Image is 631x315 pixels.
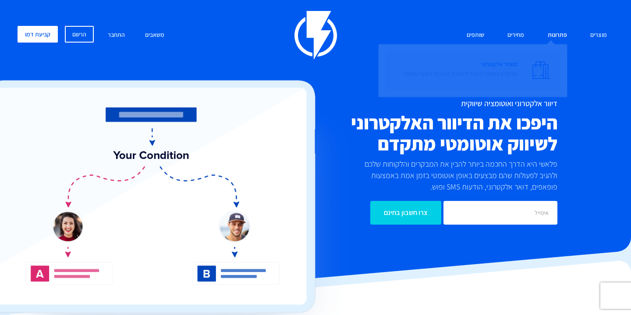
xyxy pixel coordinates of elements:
span: מסחר אלקטרוני [403,57,518,82]
p: הפיתרון השלם להמיר ולהגדיל מכירות לאתרי מסחר [403,69,518,78]
a: הרשם [65,26,94,43]
a: שותפים [460,26,491,45]
a: מוצרים [584,26,613,45]
a: מחירים [501,26,531,45]
a: פתרונות [541,26,574,45]
input: צרו חשבון בחינם [370,201,441,225]
a: מסחר אלקטרוניהפיתרון השלם להמיר ולהגדיל מכירות לאתרי מסחר [385,51,560,90]
input: אימייל [443,201,557,225]
h2: היפכו את הדיוור האלקטרוני לשיווק אוטומטי מתקדם [273,112,557,154]
a: התחבר [101,26,131,45]
h1: דיוור אלקטרוני ואוטומציה שיווקית [273,99,557,108]
a: קביעת דמו [18,26,58,43]
p: פלאשי היא הדרך החכמה ביותר להבין את המבקרים והלקוחות שלכם ולהגיב לפעולות שהם מבצעים באופן אוטומטי... [347,158,557,192]
a: משאבים [138,26,171,45]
